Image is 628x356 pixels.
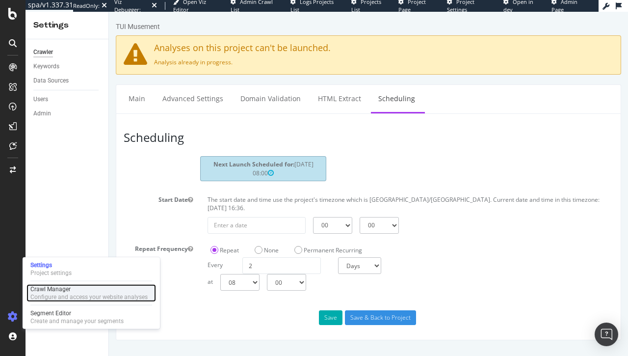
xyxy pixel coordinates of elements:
div: Crawl Manager [30,285,148,293]
a: Crawl ManagerConfigure and access your website analyses [26,284,156,302]
input: Save & Back to Project [236,299,307,313]
h4: Analyses on this project can't be launched. [15,31,504,41]
label: Repeat Frequency [7,229,91,241]
p: Every [99,246,114,257]
button: Save [210,299,234,313]
label: None [146,234,170,243]
input: Enter a date [99,205,197,222]
div: TUI Musement [7,10,51,20]
a: Users [33,94,102,105]
h3: Scheduling [10,119,93,132]
a: HTML Extract [202,73,260,100]
span: [DATE] 08:00 [144,148,205,165]
div: Keywords [33,61,59,72]
div: Open Intercom Messenger [595,323,618,346]
a: Data Sources [33,76,102,86]
p: at [99,262,104,274]
a: Advanced Settings [46,73,122,100]
div: Configure and access your website analyses [30,293,148,301]
label: Repeat [102,234,130,243]
a: Domain Validation [124,73,199,100]
a: Admin [33,109,102,119]
a: Crawler [33,47,102,57]
p: The start date and time use the project's timezone which is [GEOGRAPHIC_DATA]/[GEOGRAPHIC_DATA]. ... [99,184,504,200]
button: Repeat Frequency [79,233,84,241]
a: Scheduling [262,73,314,100]
div: Data Sources [33,76,69,86]
div: Users [33,94,48,105]
div: Create and manage your segments [30,317,124,325]
div: Project settings [30,269,72,277]
div: Settings [30,261,72,269]
a: Keywords [33,61,102,72]
div: Admin [33,109,51,119]
div: Crawler [33,47,53,57]
a: Main [12,73,44,100]
p: Analysis already in progress. [15,46,504,55]
label: Start Date [7,180,91,192]
div: Segment Editor [30,309,124,317]
label: Permanent Recurring [185,234,253,243]
a: Segment EditorCreate and manage your segments [26,308,156,326]
div: Settings [33,20,101,31]
button: Start Date [79,184,84,192]
div: ReadOnly: [73,2,100,10]
a: SettingsProject settings [26,260,156,278]
strong: Next Launch Scheduled for: [105,148,185,157]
